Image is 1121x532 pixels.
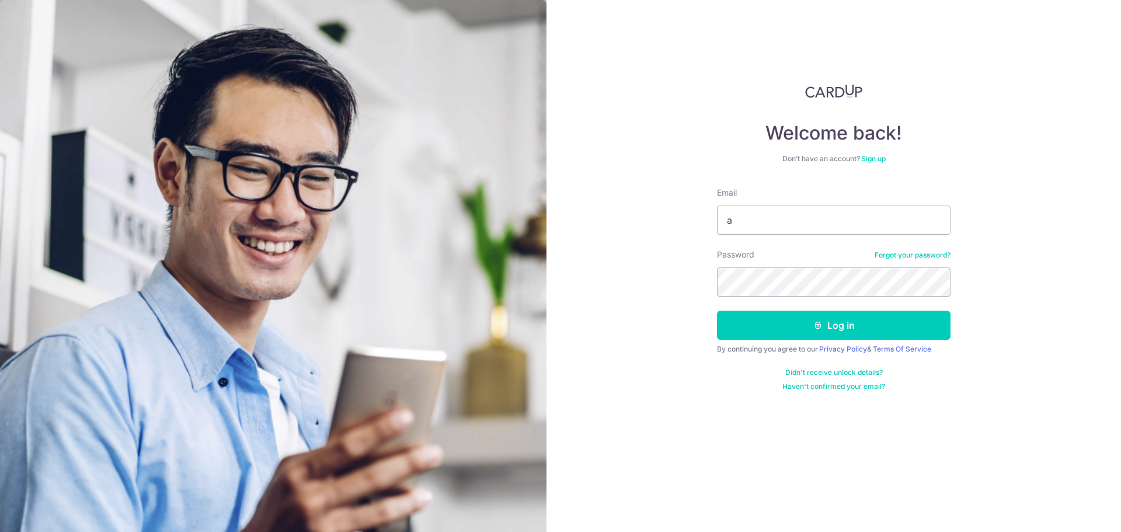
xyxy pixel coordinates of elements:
div: Don’t have an account? [717,154,951,164]
a: Haven't confirmed your email? [782,382,885,391]
button: Log in [717,311,951,340]
a: Didn't receive unlock details? [785,368,883,377]
a: Terms Of Service [873,345,931,353]
input: Enter your Email [717,206,951,235]
img: CardUp Logo [805,84,862,98]
label: Email [717,187,737,199]
a: Forgot your password? [875,251,951,260]
a: Sign up [861,154,886,163]
label: Password [717,249,754,260]
h4: Welcome back! [717,121,951,145]
a: Privacy Policy [819,345,867,353]
div: By continuing you agree to our & [717,345,951,354]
